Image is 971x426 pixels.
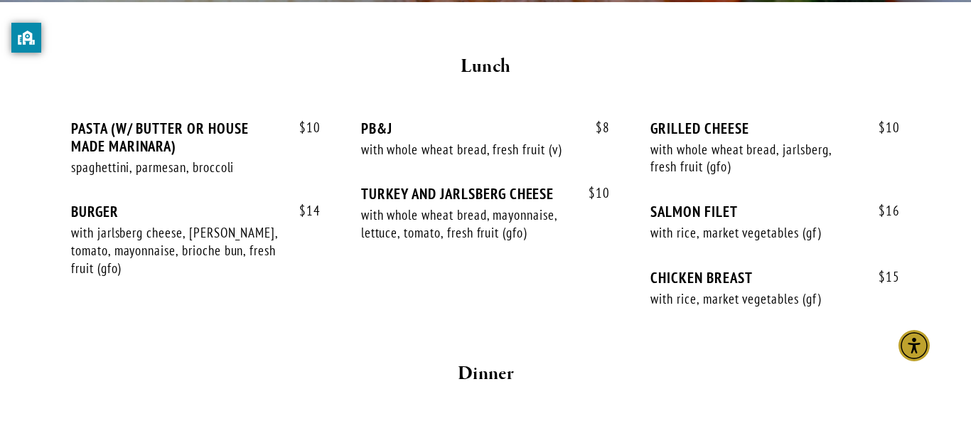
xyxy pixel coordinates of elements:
span: 15 [864,269,900,285]
div: with whole wheat bread, mayonnaise, lettuce, tomato, fresh fruit (gfo) [361,206,570,241]
div: GRILLED CHEESE [650,119,900,137]
span: 8 [581,119,610,136]
div: Accessibility Menu [898,330,930,361]
div: SALMON FILET [650,203,900,220]
span: 10 [864,119,900,136]
span: $ [879,119,886,136]
div: with jarlsberg cheese, [PERSON_NAME], tomato, mayonnaise, brioche bun, fresh fruit (gfo) [71,224,280,277]
button: privacy banner [11,23,41,53]
div: with rice, market vegetables (gf) [650,224,859,242]
div: PB&J [361,119,611,137]
span: $ [299,202,306,219]
h2: Lunch [96,52,875,82]
span: 14 [285,203,321,219]
div: with whole wheat bread, fresh fruit (v) [361,141,570,159]
div: TURKEY AND JARLSBERG CHEESE [361,185,611,203]
span: 10 [574,185,610,201]
span: $ [879,202,886,219]
div: PASTA (W/ BUTTER OR HOUSE MADE MARINARA) [71,119,321,155]
div: with whole wheat bread, jarlsberg, fresh fruit (gfo) [650,141,859,176]
span: 10 [285,119,321,136]
span: $ [589,184,596,201]
div: with rice, market vegetables (gf) [650,290,859,308]
div: CHICKEN BREAST [650,269,900,287]
div: spaghettini, parmesan, broccoli [71,159,280,176]
span: 16 [864,203,900,219]
div: BURGER [71,203,321,220]
span: $ [879,268,886,285]
span: $ [299,119,306,136]
span: $ [596,119,603,136]
h2: Dinner [96,359,875,389]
